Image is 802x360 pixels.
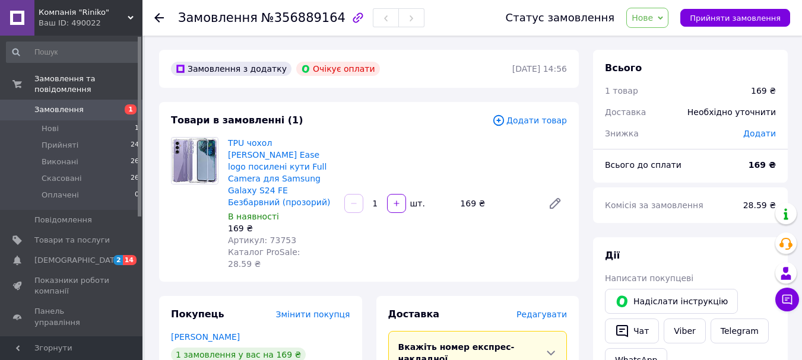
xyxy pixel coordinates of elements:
[131,140,139,151] span: 24
[388,308,440,320] span: Доставка
[42,140,78,151] span: Прийняті
[34,215,92,225] span: Повідомлення
[296,62,380,76] div: Очікує оплати
[135,123,139,134] span: 1
[743,129,776,138] span: Додати
[178,11,258,25] span: Замовлення
[605,62,642,74] span: Всього
[172,138,218,184] img: TPU чохол GETMAN Ease logo посилені кути Full Camera для Samsung Galaxy S24 FE Безбарвний (прозорий)
[605,129,639,138] span: Знижка
[605,200,703,210] span: Комісія за замовлення
[34,74,142,95] span: Замовлення та повідомлення
[228,235,296,245] span: Артикул: 73753
[632,13,653,23] span: Нове
[492,114,567,127] span: Додати товар
[171,308,224,320] span: Покупець
[39,7,128,18] span: Компанія "Riniko"
[711,318,769,343] a: Telegram
[171,332,240,342] a: [PERSON_NAME]
[42,157,78,167] span: Виконані
[39,18,142,28] div: Ваш ID: 490022
[512,64,567,74] time: [DATE] 14:56
[135,190,139,200] span: 0
[605,289,738,314] button: Надіслати інструкцію
[42,173,82,184] span: Скасовані
[34,255,122,266] span: [DEMOGRAPHIC_DATA]
[34,104,84,115] span: Замовлення
[407,197,426,209] div: шт.
[113,255,123,265] span: 2
[228,212,279,221] span: В наявності
[228,247,300,269] span: Каталог ProSale: 28.59 ₴
[605,107,646,117] span: Доставка
[605,250,620,261] span: Дії
[751,85,776,97] div: 169 ₴
[154,12,164,24] div: Повернутися назад
[125,104,137,114] span: 1
[131,173,139,184] span: 26
[6,42,140,63] input: Пошук
[690,14,781,23] span: Прийняти замовлення
[261,11,345,25] span: №356889164
[34,306,110,327] span: Панель управління
[42,190,79,200] span: Оплачені
[775,288,799,311] button: Чат з покупцем
[455,195,538,212] div: 169 ₴
[680,99,783,125] div: Необхідно уточнити
[123,255,137,265] span: 14
[749,160,776,170] b: 169 ₴
[171,62,291,76] div: Замовлення з додатку
[42,123,59,134] span: Нові
[605,273,693,283] span: Написати покупцеві
[131,157,139,167] span: 26
[34,275,110,297] span: Показники роботи компанії
[605,86,638,95] span: 1 товар
[228,138,330,207] a: TPU чохол [PERSON_NAME] Ease logo посилені кути Full Camera для Samsung Galaxy S24 FE Безбарвний ...
[664,318,705,343] a: Viber
[516,310,567,319] span: Редагувати
[506,12,615,24] div: Статус замовлення
[34,235,110,246] span: Товари та послуги
[276,310,350,319] span: Змінити покупця
[543,192,567,215] a: Редагувати
[605,318,659,343] button: Чат
[171,114,303,126] span: Товари в замовленні (1)
[680,9,790,27] button: Прийняти замовлення
[228,222,335,234] div: 169 ₴
[743,200,776,210] span: 28.59 ₴
[605,160,681,170] span: Всього до сплати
